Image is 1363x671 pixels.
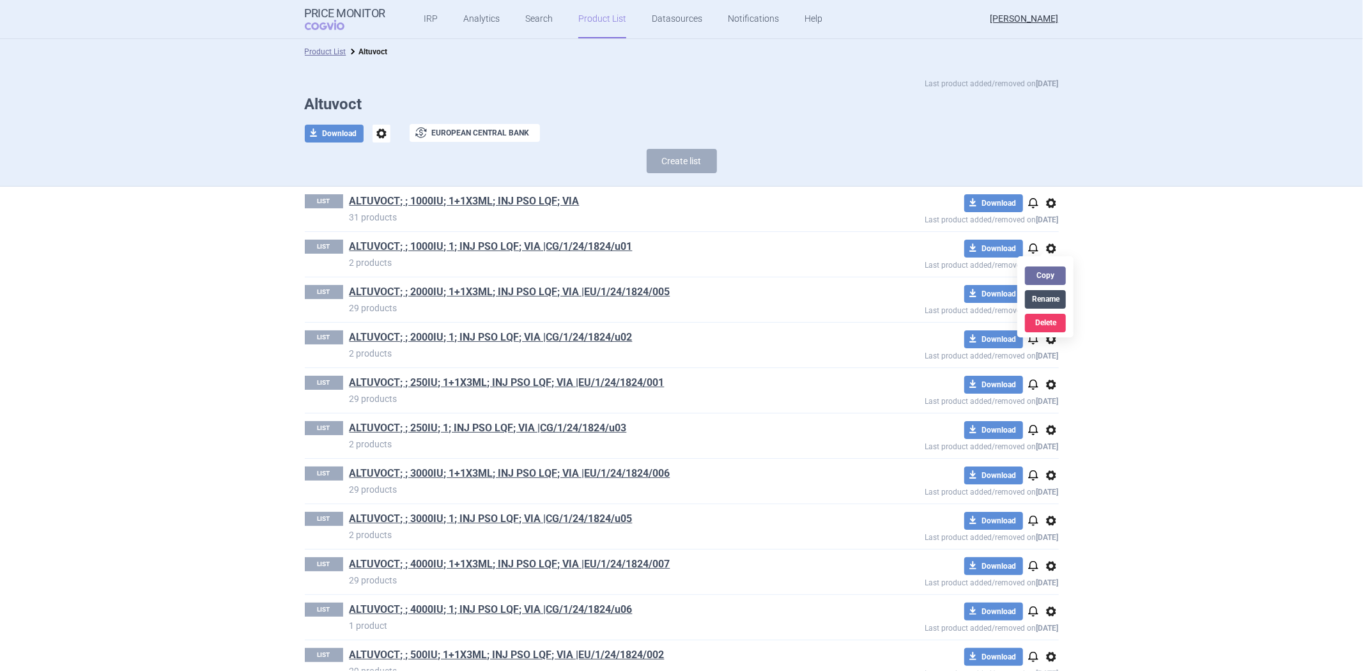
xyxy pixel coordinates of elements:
button: Download [964,240,1023,258]
button: Download [305,125,364,143]
p: 29 products [350,574,833,587]
p: Last product added/removed on [833,394,1059,406]
p: 29 products [350,483,833,496]
h1: ALTUVOCT; ; 1000IU; 1+1X3ML; INJ PSO LQF; VIA [350,194,833,211]
p: 29 products [350,302,833,314]
p: LIST [305,330,343,344]
button: Delete [1025,314,1066,332]
p: 2 products [350,438,833,451]
button: Download [964,512,1023,530]
li: Altuvoct [346,45,388,58]
h1: ALTUVOCT; ; 2000IU; 1+1X3ML; INJ PSO LQF; VIA |EU/1/24/1824/005 [350,285,833,302]
button: Download [964,421,1023,439]
p: LIST [305,467,343,481]
p: Last product added/removed on [833,258,1059,270]
button: European Central Bank [410,124,540,142]
button: Download [964,330,1023,348]
strong: [DATE] [1036,442,1059,451]
button: Download [964,285,1023,303]
h1: ALTUVOCT; ; 4000IU; 1; INJ PSO LQF; VIA |CG/1/24/1824/u06 [350,603,833,619]
strong: [DATE] [1036,351,1059,360]
a: ALTUVOCT; ; 3000IU; 1; INJ PSO LQF; VIA |CG/1/24/1824/u05 [350,512,633,526]
a: ALTUVOCT; ; 3000IU; 1+1X3ML; INJ PSO LQF; VIA |EU/1/24/1824/006 [350,467,670,481]
p: 2 products [350,347,833,360]
p: 2 products [350,256,833,269]
a: ALTUVOCT; ; 250IU; 1+1X3ML; INJ PSO LQF; VIA |EU/1/24/1824/001 [350,376,665,390]
h1: ALTUVOCT; ; 4000IU; 1+1X3ML; INJ PSO LQF; VIA |EU/1/24/1824/007 [350,557,833,574]
strong: [DATE] [1036,624,1059,633]
strong: [DATE] [1036,79,1059,88]
button: Download [964,557,1023,575]
p: LIST [305,285,343,299]
p: LIST [305,421,343,435]
button: Download [964,376,1023,394]
h1: ALTUVOCT; ; 250IU; 1; INJ PSO LQF; VIA |CG/1/24/1824/u03 [350,421,833,438]
p: Last product added/removed on [833,439,1059,451]
a: ALTUVOCT; ; 500IU; 1+1X3ML; INJ PSO LQF; VIA |EU/1/24/1824/002 [350,648,665,662]
p: 2 products [350,528,833,541]
p: LIST [305,603,343,617]
p: Last product added/removed on [833,348,1059,360]
p: Last product added/removed on [833,303,1059,315]
p: 31 products [350,211,833,224]
h1: ALTUVOCT; ; 500IU; 1+1X3ML; INJ PSO LQF; VIA |EU/1/24/1824/002 [350,648,833,665]
strong: [DATE] [1036,533,1059,542]
p: LIST [305,376,343,390]
button: Download [964,648,1023,666]
h1: ALTUVOCT; ; 3000IU; 1+1X3ML; INJ PSO LQF; VIA |EU/1/24/1824/006 [350,467,833,483]
span: COGVIO [305,20,362,30]
p: LIST [305,648,343,662]
button: Download [964,467,1023,484]
h1: ALTUVOCT; ; 3000IU; 1; INJ PSO LQF; VIA |CG/1/24/1824/u05 [350,512,833,528]
p: LIST [305,512,343,526]
a: Product List [305,47,346,56]
p: 29 products [350,392,833,405]
a: Price MonitorCOGVIO [305,7,386,31]
h1: ALTUVOCT; ; 250IU; 1+1X3ML; INJ PSO LQF; VIA |EU/1/24/1824/001 [350,376,833,392]
strong: [DATE] [1036,578,1059,587]
strong: [DATE] [1036,488,1059,497]
a: ALTUVOCT; ; 1000IU; 1; INJ PSO LQF; VIA |CG/1/24/1824/u01 [350,240,633,254]
button: Rename [1025,290,1066,309]
h1: Altuvoct [305,95,1059,114]
strong: [DATE] [1036,397,1059,406]
p: Last product added/removed on [833,484,1059,497]
button: Download [964,194,1023,212]
strong: Price Monitor [305,7,386,20]
h1: ALTUVOCT; ; 2000IU; 1; INJ PSO LQF; VIA |CG/1/24/1824/u02 [350,330,833,347]
p: Last product added/removed on [833,621,1059,633]
strong: Altuvoct [359,47,388,56]
button: Copy [1025,266,1066,285]
p: Last product added/removed on [833,212,1059,224]
p: Last product added/removed on [833,530,1059,542]
h1: ALTUVOCT; ; 1000IU; 1; INJ PSO LQF; VIA |CG/1/24/1824/u01 [350,240,833,256]
p: LIST [305,240,343,254]
p: LIST [305,194,343,208]
p: Last product added/removed on [925,77,1059,90]
p: LIST [305,557,343,571]
button: Create list [647,149,717,173]
a: ALTUVOCT; ; 4000IU; 1+1X3ML; INJ PSO LQF; VIA |EU/1/24/1824/007 [350,557,670,571]
p: 1 product [350,619,833,632]
a: ALTUVOCT; ; 250IU; 1; INJ PSO LQF; VIA |CG/1/24/1824/u03 [350,421,627,435]
button: Download [964,603,1023,621]
a: ALTUVOCT; ; 2000IU; 1; INJ PSO LQF; VIA |CG/1/24/1824/u02 [350,330,633,344]
a: ALTUVOCT; ; 1000IU; 1+1X3ML; INJ PSO LQF; VIA [350,194,580,208]
p: Last product added/removed on [833,575,1059,587]
a: ALTUVOCT; ; 4000IU; 1; INJ PSO LQF; VIA |CG/1/24/1824/u06 [350,603,633,617]
li: Product List [305,45,346,58]
strong: [DATE] [1036,215,1059,224]
a: ALTUVOCT; ; 2000IU; 1+1X3ML; INJ PSO LQF; VIA |EU/1/24/1824/005 [350,285,670,299]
